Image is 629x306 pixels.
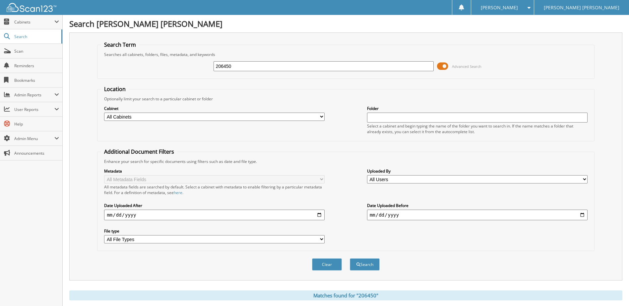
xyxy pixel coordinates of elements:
input: end [367,210,588,220]
button: Search [350,258,380,271]
span: Bookmarks [14,77,59,83]
input: start [104,210,325,220]
label: Date Uploaded Before [367,203,588,208]
legend: Search Term [101,41,139,48]
div: Select a cabinet and begin typing the name of the folder you want to search in. If the name match... [367,123,588,134]
label: Cabinet [104,106,325,111]
span: Search [14,34,58,39]
div: Searches all cabinets, folders, files, metadata, and keywords [101,52,591,57]
span: Help [14,121,59,127]
div: All metadata fields are searched by default. Select a cabinet with metadata to enable filtering b... [104,184,325,195]
span: Admin Reports [14,92,54,98]
label: Date Uploaded After [104,203,325,208]
a: here [174,190,182,195]
div: Matches found for "206450" [69,290,622,300]
legend: Location [101,85,129,93]
div: Enhance your search for specific documents using filters such as date and file type. [101,159,591,164]
label: Uploaded By [367,168,588,174]
span: Advanced Search [452,64,481,69]
span: Reminders [14,63,59,69]
label: File type [104,228,325,234]
div: Optionally limit your search to a particular cabinet or folder [101,96,591,102]
label: Folder [367,106,588,111]
span: User Reports [14,107,54,112]
button: Clear [312,258,342,271]
span: Announcements [14,150,59,156]
legend: Additional Document Filters [101,148,177,155]
span: [PERSON_NAME] [PERSON_NAME] [544,6,619,10]
label: Metadata [104,168,325,174]
h1: Search [PERSON_NAME] [PERSON_NAME] [69,18,622,29]
span: Cabinets [14,19,54,25]
span: [PERSON_NAME] [481,6,518,10]
span: Admin Menu [14,136,54,141]
span: Scan [14,48,59,54]
img: scan123-logo-white.svg [7,3,56,12]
